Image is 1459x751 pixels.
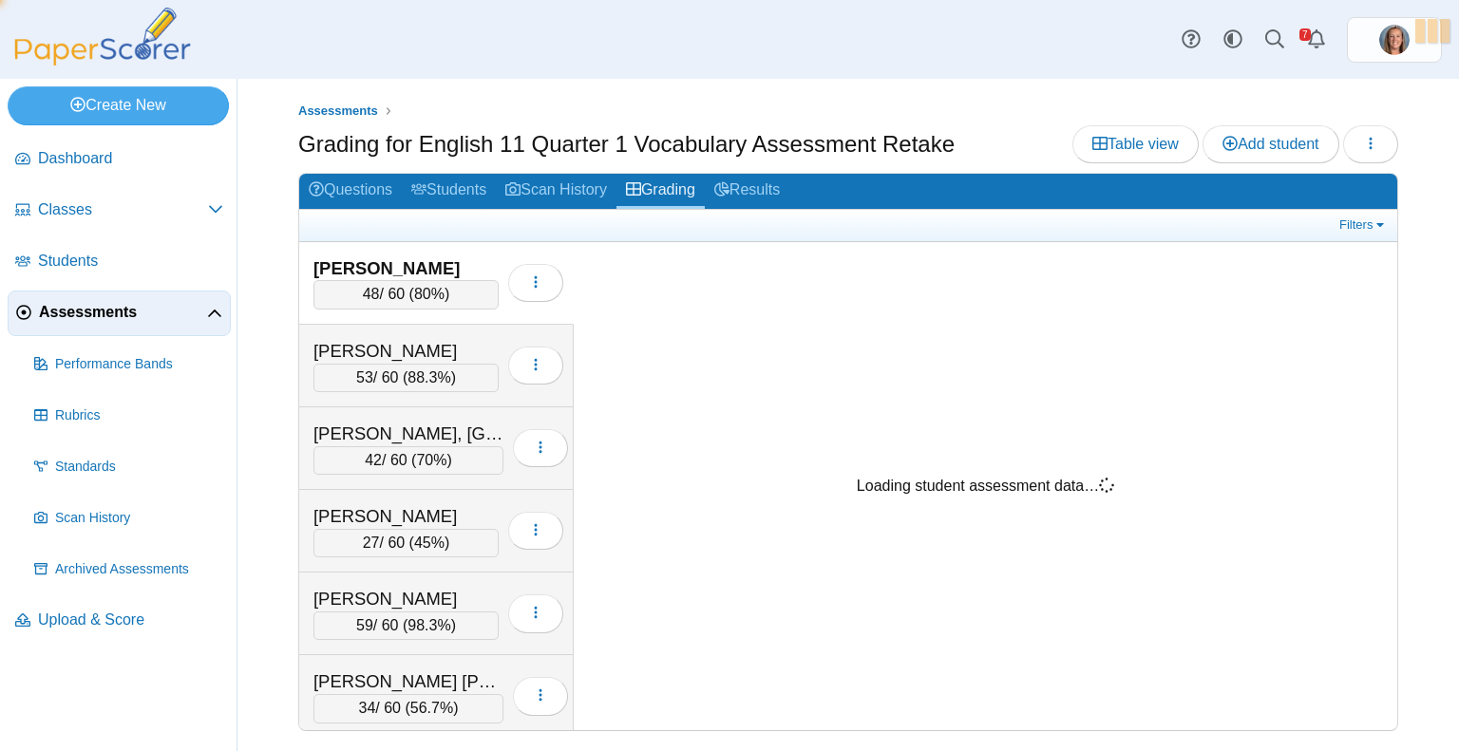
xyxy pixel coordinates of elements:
img: ps.WNEQT33M2D3P2Tkp [1379,25,1410,55]
a: Grading [616,174,705,209]
a: Dashboard [8,137,231,182]
a: Assessments [294,100,383,123]
div: / 60 ( ) [313,446,503,475]
span: Upload & Score [38,610,223,630]
a: Scan History [27,496,231,541]
a: Standards [27,444,231,490]
span: 34 [359,700,376,716]
a: Add student [1203,125,1338,163]
span: Scan History [55,509,223,528]
span: 98.3% [407,617,450,633]
a: Students [8,239,231,285]
a: Questions [299,174,402,209]
h1: Grading for English 11 Quarter 1 Vocabulary Assessment Retake [298,128,955,160]
span: Table view [1092,136,1179,152]
a: Students [402,174,496,209]
div: [PERSON_NAME] [313,504,499,529]
span: 53 [356,369,373,385]
span: Rubrics [55,406,223,425]
a: Results [705,174,789,209]
span: Students [38,251,223,272]
span: 45% [414,535,445,551]
a: Create New [8,86,229,124]
span: 48 [363,286,380,302]
a: Scan History [496,174,616,209]
a: Filters [1335,216,1393,235]
span: 56.7% [410,700,453,716]
a: Rubrics [27,393,231,439]
div: [PERSON_NAME] [313,339,499,364]
div: / 60 ( ) [313,364,499,392]
div: [PERSON_NAME] [313,587,499,611]
span: Add student [1222,136,1318,152]
div: / 60 ( ) [313,529,499,557]
a: Assessments [8,291,231,336]
span: 42 [365,452,382,468]
span: Samantha Sutphin - MRH Faculty [1379,25,1410,55]
div: / 60 ( ) [313,611,499,640]
span: Performance Bands [55,355,223,374]
span: Dashboard [38,148,223,169]
div: [PERSON_NAME] [313,256,499,281]
div: [PERSON_NAME] [PERSON_NAME][GEOGRAPHIC_DATA] [313,669,503,694]
a: Alerts [1296,19,1337,61]
a: Classes [8,188,231,234]
img: PaperScorer [8,8,198,66]
span: Classes [38,199,208,220]
a: Table view [1072,125,1199,163]
a: PaperScorer [8,52,198,68]
div: Loading student assessment data… [857,476,1114,497]
span: Assessments [298,103,378,118]
div: / 60 ( ) [313,280,499,309]
a: Performance Bands [27,342,231,387]
span: Archived Assessments [55,560,223,579]
span: 27 [363,535,380,551]
a: Upload & Score [8,598,231,644]
a: Archived Assessments [27,547,231,592]
span: Assessments [39,302,207,323]
span: 88.3% [407,369,450,385]
span: Standards [55,458,223,477]
a: ps.WNEQT33M2D3P2Tkp [1347,17,1442,63]
span: 59 [356,617,373,633]
div: [PERSON_NAME], [GEOGRAPHIC_DATA] [313,422,503,446]
span: 80% [414,286,445,302]
div: / 60 ( ) [313,694,503,723]
span: 70% [416,452,446,468]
